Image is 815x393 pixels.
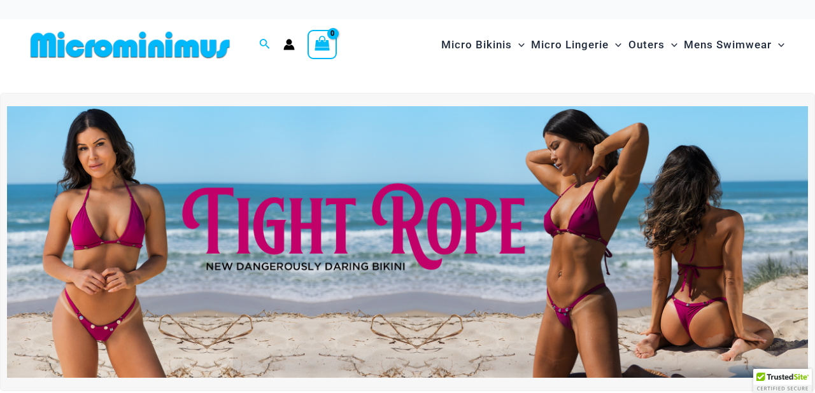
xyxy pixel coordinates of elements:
a: Account icon link [283,39,295,50]
span: Menu Toggle [512,29,525,61]
span: Menu Toggle [665,29,677,61]
span: Micro Lingerie [531,29,609,61]
div: TrustedSite Certified [753,369,812,393]
a: Search icon link [259,37,271,53]
nav: Site Navigation [436,24,790,66]
span: Outers [628,29,665,61]
span: Menu Toggle [609,29,621,61]
img: Tight Rope Pink Bikini [7,106,808,378]
span: Menu Toggle [772,29,784,61]
img: MM SHOP LOGO FLAT [25,31,235,59]
a: Mens SwimwearMenu ToggleMenu Toggle [681,25,788,64]
span: Micro Bikinis [441,29,512,61]
a: Micro BikinisMenu ToggleMenu Toggle [438,25,528,64]
span: Mens Swimwear [684,29,772,61]
a: OutersMenu ToggleMenu Toggle [625,25,681,64]
a: Micro LingerieMenu ToggleMenu Toggle [528,25,625,64]
a: View Shopping Cart, empty [308,30,337,59]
